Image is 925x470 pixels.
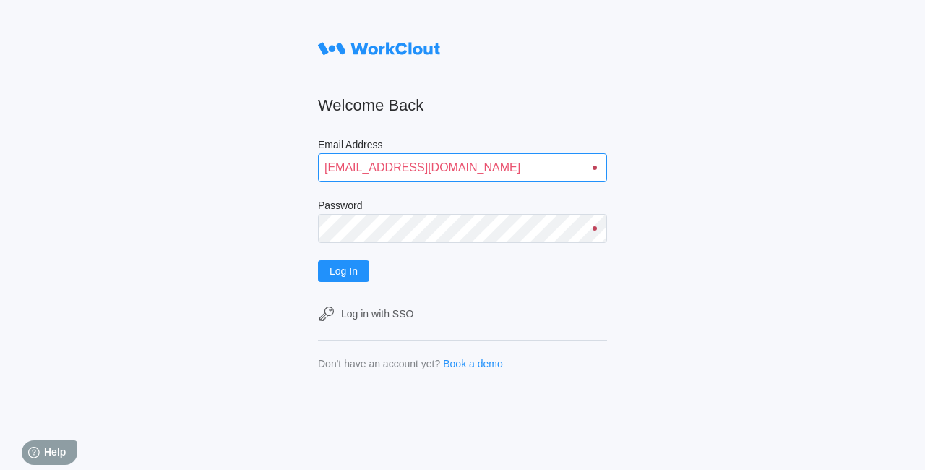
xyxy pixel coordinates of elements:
[318,305,607,322] a: Log in with SSO
[318,260,369,282] button: Log In
[318,153,607,182] input: Enter your email
[330,266,358,276] span: Log In
[318,200,607,214] label: Password
[318,95,607,116] h2: Welcome Back
[341,308,413,320] div: Log in with SSO
[443,358,503,369] a: Book a demo
[318,358,440,369] div: Don't have an account yet?
[318,139,607,153] label: Email Address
